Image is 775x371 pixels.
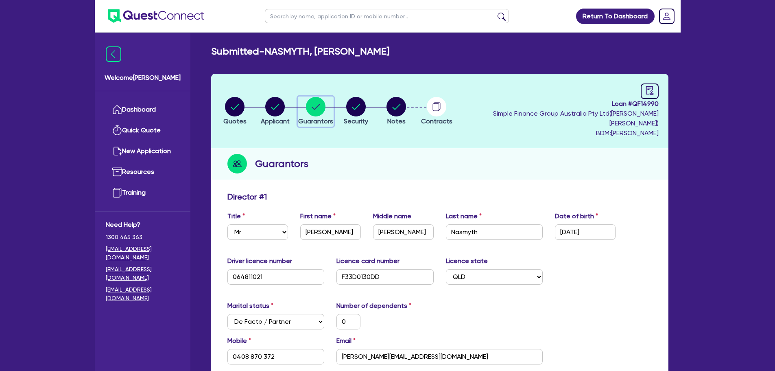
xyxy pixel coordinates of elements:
label: Mobile [227,336,251,346]
img: resources [112,167,122,177]
h2: Guarantors [255,156,308,171]
label: Licence card number [336,256,400,266]
label: Date of birth [555,211,598,221]
span: Security [344,117,368,125]
a: audit [641,83,659,99]
a: Quick Quote [106,120,179,141]
label: Marital status [227,301,273,311]
span: Need Help? [106,220,179,230]
label: Middle name [373,211,411,221]
label: Number of dependents [336,301,411,311]
a: [EMAIL_ADDRESS][DOMAIN_NAME] [106,245,179,262]
label: Driver licence number [227,256,292,266]
h2: Submitted - NASMYTH, [PERSON_NAME] [211,46,389,57]
a: [EMAIL_ADDRESS][DOMAIN_NAME] [106,285,179,303]
img: quick-quote [112,125,122,135]
span: Applicant [261,117,290,125]
label: Title [227,211,245,221]
span: Guarantors [298,117,333,125]
a: Dropdown toggle [656,6,677,27]
label: First name [300,211,336,221]
button: Quotes [223,97,247,127]
a: [EMAIL_ADDRESS][DOMAIN_NAME] [106,265,179,282]
button: Notes [386,97,406,127]
a: Dashboard [106,99,179,120]
a: Return To Dashboard [576,9,655,24]
span: Notes [387,117,406,125]
span: Simple Finance Group Australia Pty Ltd ( [PERSON_NAME] [PERSON_NAME] ) [493,110,659,127]
img: training [112,188,122,198]
a: Resources [106,162,179,182]
input: Search by name, application ID or mobile number... [265,9,509,23]
h3: Director # 1 [227,192,267,202]
span: Welcome [PERSON_NAME] [105,73,181,83]
button: Guarantors [298,97,334,127]
a: New Application [106,141,179,162]
span: audit [645,86,654,95]
input: DD / MM / YYYY [555,224,616,240]
img: step-icon [227,154,247,173]
button: Contracts [421,97,453,127]
span: Quotes [223,117,247,125]
img: icon-menu-close [106,46,121,62]
button: Security [343,97,369,127]
img: quest-connect-logo-blue [108,9,204,23]
a: Training [106,182,179,203]
span: Contracts [421,117,452,125]
span: Loan # QF14990 [459,99,659,109]
span: 1300 465 363 [106,233,179,241]
label: Licence state [446,256,488,266]
span: BDM: [PERSON_NAME] [459,128,659,138]
label: Last name [446,211,482,221]
button: Applicant [260,97,290,127]
label: Email [336,336,356,346]
img: new-application [112,146,122,156]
